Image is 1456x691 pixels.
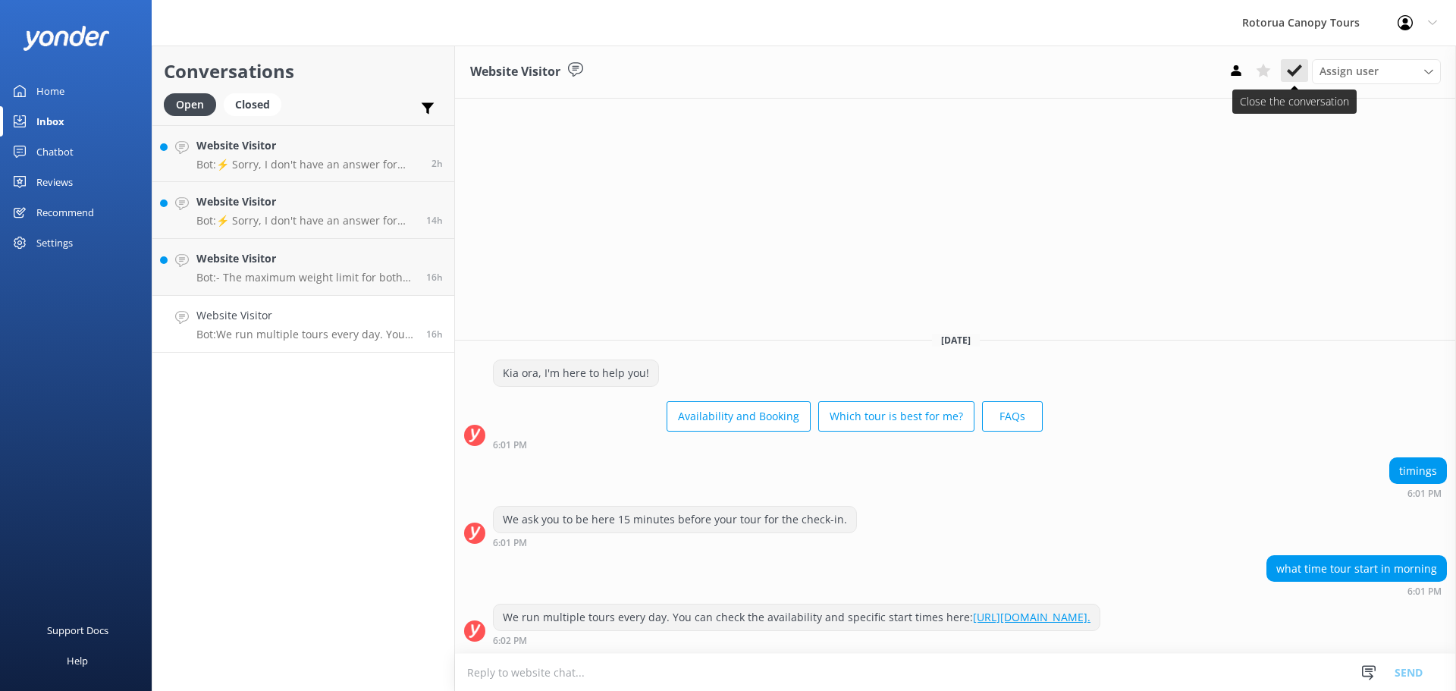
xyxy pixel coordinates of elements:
[36,76,64,106] div: Home
[196,193,415,210] h4: Website Visitor
[493,539,527,548] strong: 6:01 PM
[493,537,857,548] div: Sep 11 2025 06:01pm (UTC +12:00) Pacific/Auckland
[47,615,108,645] div: Support Docs
[152,239,454,296] a: Website VisitorBot:- The maximum weight limit for both the Original and Ultimate Canopy Tours is ...
[36,106,64,137] div: Inbox
[196,307,415,324] h4: Website Visitor
[667,401,811,432] button: Availability and Booking
[1407,587,1442,596] strong: 6:01 PM
[196,158,420,171] p: Bot: ⚡ Sorry, I don't have an answer for that. Could you please try and rephrase your question? A...
[23,26,110,51] img: yonder-white-logo.png
[494,605,1100,630] div: We run multiple tours every day. You can check the availability and specific start times here:
[164,57,443,86] h2: Conversations
[164,96,224,112] a: Open
[982,401,1043,432] button: FAQs
[1407,489,1442,498] strong: 6:01 PM
[818,401,974,432] button: Which tour is best for me?
[224,96,289,112] a: Closed
[196,250,415,267] h4: Website Visitor
[36,167,73,197] div: Reviews
[494,360,658,386] div: Kia ora, I'm here to help you!
[36,228,73,258] div: Settings
[973,610,1090,624] a: [URL][DOMAIN_NAME].
[196,271,415,284] p: Bot: - The maximum weight limit for both the Original and Ultimate Canopy Tours is 120 kg. - The ...
[426,214,443,227] span: Sep 11 2025 08:11pm (UTC +12:00) Pacific/Auckland
[67,645,88,676] div: Help
[426,271,443,284] span: Sep 11 2025 06:16pm (UTC +12:00) Pacific/Auckland
[470,62,560,82] h3: Website Visitor
[1266,586,1447,596] div: Sep 11 2025 06:01pm (UTC +12:00) Pacific/Auckland
[196,214,415,228] p: Bot: ⚡ Sorry, I don't have an answer for that. Could you please try and rephrase your question? A...
[494,507,856,532] div: We ask you to be here 15 minutes before your tour for the check-in.
[152,125,454,182] a: Website VisitorBot:⚡ Sorry, I don't have an answer for that. Could you please try and rephrase yo...
[152,182,454,239] a: Website VisitorBot:⚡ Sorry, I don't have an answer for that. Could you please try and rephrase yo...
[426,328,443,341] span: Sep 11 2025 06:01pm (UTC +12:00) Pacific/Auckland
[1390,458,1446,484] div: timings
[196,328,415,341] p: Bot: We run multiple tours every day. You can check the availability and specific start times her...
[493,441,527,450] strong: 6:01 PM
[431,157,443,170] span: Sep 12 2025 08:00am (UTC +12:00) Pacific/Auckland
[196,137,420,154] h4: Website Visitor
[164,93,216,116] div: Open
[1267,556,1446,582] div: what time tour start in morning
[36,137,74,167] div: Chatbot
[932,334,980,347] span: [DATE]
[1312,59,1441,83] div: Assign User
[152,296,454,353] a: Website VisitorBot:We run multiple tours every day. You can check the availability and specific s...
[1319,63,1379,80] span: Assign user
[493,439,1043,450] div: Sep 11 2025 06:01pm (UTC +12:00) Pacific/Auckland
[493,636,527,645] strong: 6:02 PM
[224,93,281,116] div: Closed
[1389,488,1447,498] div: Sep 11 2025 06:01pm (UTC +12:00) Pacific/Auckland
[36,197,94,228] div: Recommend
[493,635,1100,645] div: Sep 11 2025 06:02pm (UTC +12:00) Pacific/Auckland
